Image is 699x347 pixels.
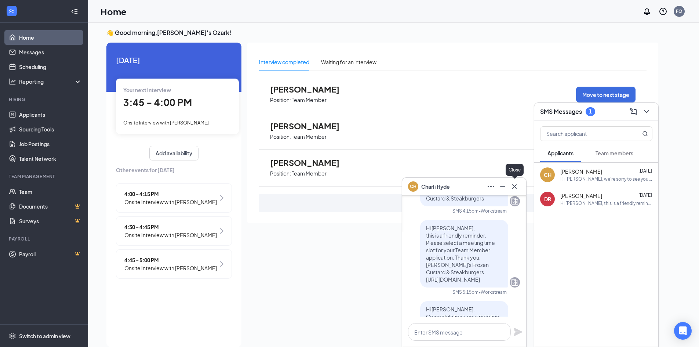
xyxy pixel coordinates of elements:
a: Sourcing Tools [19,122,82,137]
a: SurveysCrown [19,214,82,228]
svg: Company [510,278,519,287]
button: Ellipses [485,181,497,192]
svg: Ellipses [487,182,495,191]
svg: ComposeMessage [629,107,638,116]
span: • Workstream [478,208,507,214]
button: Minimize [497,181,509,192]
span: 4:30 - 4:45 PM [124,223,217,231]
a: Job Postings [19,137,82,151]
div: 1 [589,108,592,115]
span: Onsite Interview with [PERSON_NAME] [124,198,217,206]
svg: Analysis [9,78,16,85]
span: [PERSON_NAME] [270,121,351,131]
div: FO [676,8,682,14]
div: Switch to admin view [19,332,70,340]
div: DR [544,195,551,203]
span: [PERSON_NAME] [270,158,351,167]
div: Team Management [9,173,80,180]
div: Waiting for an interview [321,58,376,66]
div: Hiring [9,96,80,102]
span: 4:00 - 4:15 PM [124,190,217,198]
p: Team Member [292,97,327,104]
svg: Cross [510,182,519,191]
svg: MagnifyingGlass [642,131,648,137]
span: [DATE] [116,54,232,66]
span: Onsite Interview with [PERSON_NAME] [124,231,217,239]
a: Messages [19,45,82,59]
p: Team Member [292,133,327,140]
a: Applicants [19,107,82,122]
a: Team [19,184,82,199]
button: Cross [509,181,520,192]
div: Open Intercom Messenger [674,322,692,340]
svg: WorkstreamLogo [8,7,15,15]
svg: QuestionInfo [659,7,667,16]
svg: Company [510,197,519,206]
a: Scheduling [19,59,82,74]
div: Payroll [9,236,80,242]
a: Talent Network [19,151,82,166]
span: Applicants [547,150,574,156]
div: Interview completed [259,58,309,66]
button: Add availability [149,146,199,160]
span: Onsite Interview with [PERSON_NAME] [123,120,209,126]
button: ChevronDown [641,106,652,118]
a: Home [19,30,82,45]
span: 3:45 - 4:00 PM [123,96,192,108]
svg: Notifications [642,7,651,16]
span: [PERSON_NAME] [560,192,602,199]
span: Other events for [DATE] [116,166,232,174]
span: • Workstream [478,289,507,295]
a: DocumentsCrown [19,199,82,214]
svg: Minimize [498,182,507,191]
h1: Home [101,5,127,18]
h3: 👋 Good morning, [PERSON_NAME]'s Ozark ! [106,29,658,37]
div: SMS 4:15pm [452,208,478,214]
span: Team members [596,150,633,156]
button: Move to next stage [576,87,636,102]
input: Search applicant [540,127,627,141]
p: Position: [270,133,291,140]
span: Onsite Interview with [PERSON_NAME] [124,264,217,272]
span: [PERSON_NAME] [270,84,351,94]
h3: SMS Messages [540,108,582,116]
div: Close [506,164,524,176]
span: [DATE] [638,168,652,174]
div: Hi [PERSON_NAME], this is a friendly reminder. Please select a meeting time slot for your Team Me... [560,200,652,206]
a: PayrollCrown [19,247,82,261]
span: Your next interview [123,87,171,93]
svg: ChevronDown [642,107,651,116]
div: Reporting [19,78,82,85]
p: Position: [270,97,291,104]
span: Hi [PERSON_NAME], this is a friendly reminder. Please select a meeting time slot for your Team Me... [426,225,495,283]
button: ComposeMessage [627,106,639,118]
svg: Collapse [71,8,78,15]
svg: Settings [9,332,16,340]
p: Position: [270,170,291,177]
span: [DATE] [638,192,652,198]
div: Hi [PERSON_NAME], we’re sorry to see you go! Your meeting with [PERSON_NAME]'s Frozen Custard & S... [560,176,652,182]
svg: Plane [514,328,523,336]
span: Charli Hyde [421,182,450,191]
span: [PERSON_NAME] [560,168,602,175]
div: SMS 5:15pm [452,289,478,295]
div: CH [544,171,551,178]
p: Team Member [292,170,327,177]
span: 4:45 - 5:00 PM [124,256,217,264]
